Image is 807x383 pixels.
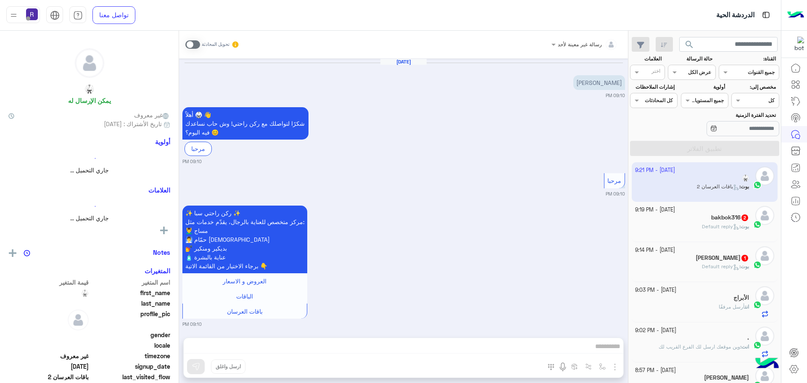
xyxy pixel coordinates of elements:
[8,186,170,194] h6: العلامات
[741,214,748,221] span: 2
[68,97,111,104] h6: يمكن الإرسال له
[635,286,676,294] small: [DATE] - 9:03 PM
[651,67,662,77] div: اختر
[70,166,109,174] span: جاري التحميل ...
[745,304,749,310] span: انت
[789,37,804,52] img: 322853014244696
[24,250,30,256] img: notes
[787,6,804,24] img: Logo
[682,111,776,119] label: تحديد الفترة الزمنية
[631,83,674,91] label: إشارات الملاحظات
[741,255,748,261] span: 1
[236,293,253,300] span: الباقات
[90,351,171,360] span: timezone
[679,37,700,55] button: search
[558,41,602,48] span: رسالة غير معينة لأحد
[740,343,749,350] b: :
[719,304,745,310] span: أرسل مرفقًا
[104,119,162,128] span: تاريخ الأشتراك : [DATE]
[90,330,171,339] span: gender
[11,151,168,166] div: loading...
[630,141,779,156] button: تطبيق الفلاتر
[8,341,89,350] span: null
[682,83,725,91] label: أولوية
[153,248,170,256] h6: Notes
[155,138,170,145] h6: أولوية
[755,206,774,225] img: defaultAdmin.png
[8,330,89,339] span: null
[75,49,104,77] img: defaultAdmin.png
[92,6,135,24] a: تواصل معنا
[145,267,170,275] h6: المتغيرات
[741,223,749,230] span: بوت
[741,263,749,269] span: بوت
[90,288,171,297] span: first_name
[182,107,309,140] p: 20/9/2025, 9:10 PM
[635,246,675,254] small: [DATE] - 9:14 PM
[8,372,89,381] span: باقات العرسان 2
[380,59,427,65] h6: [DATE]
[50,11,60,20] img: tab
[134,111,170,119] span: غير معروف
[26,8,38,20] img: userImage
[90,341,171,350] span: locale
[223,277,266,285] span: العروض و الاسعار
[8,278,89,287] span: قيمة المتغير
[702,223,739,230] span: Default reply
[11,199,168,214] div: loading...
[755,327,774,346] img: defaultAdmin.png
[227,308,263,315] span: باقات العرسان
[733,294,749,301] h5: الأبراج
[716,10,754,21] p: الدردشة الحية
[669,55,712,63] label: حالة الرسالة
[753,220,762,229] img: WhatsApp
[211,359,245,374] button: ارسل واغلق
[68,309,89,330] img: defaultAdmin.png
[606,190,625,197] small: 09:10 PM
[747,334,749,341] h5: .
[696,254,749,261] h5: Abo Soltan
[84,84,94,94] h5: 🥋
[739,223,749,230] b: :
[684,40,694,50] span: search
[90,299,171,308] span: last_name
[8,10,19,21] img: profile
[752,349,782,379] img: hulul-logo.png
[635,367,676,375] small: [DATE] - 8:57 PM
[90,278,171,287] span: اسم المتغير
[702,263,739,269] span: Default reply
[73,11,83,20] img: tab
[90,362,171,371] span: signup_date
[753,341,762,349] img: WhatsApp
[90,309,171,329] span: profile_pic
[8,351,89,360] span: غير معروف
[720,55,776,63] label: القناة:
[607,177,621,184] span: مرحبا
[635,206,675,214] small: [DATE] - 9:19 PM
[182,158,202,165] small: 09:10 PM
[69,6,86,24] a: tab
[573,75,625,90] p: 20/9/2025, 9:10 PM
[182,321,202,328] small: 09:10 PM
[755,246,774,265] img: defaultAdmin.png
[755,286,774,305] img: defaultAdmin.png
[70,214,109,222] span: جاري التحميل ...
[90,372,171,381] span: last_visited_flow
[753,301,762,309] img: WhatsApp
[185,142,212,156] div: مرحبا
[606,92,625,99] small: 09:10 PM
[182,206,307,273] p: 20/9/2025, 9:10 PM
[631,55,662,63] label: العلامات
[8,288,89,297] span: 🥋
[739,263,749,269] b: :
[9,249,16,257] img: add
[741,343,749,350] span: انت
[704,374,749,381] h5: mohamed Elhaj Hamdto
[8,362,89,371] span: 2025-09-20T18:10:41.241Z
[635,327,676,335] small: [DATE] - 9:02 PM
[761,10,771,20] img: tab
[753,261,762,269] img: WhatsApp
[202,41,229,48] small: تحويل المحادثة
[659,343,740,350] span: وين موقعك ارسل لك الفرع القريب لك
[733,83,776,91] label: مخصص إلى:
